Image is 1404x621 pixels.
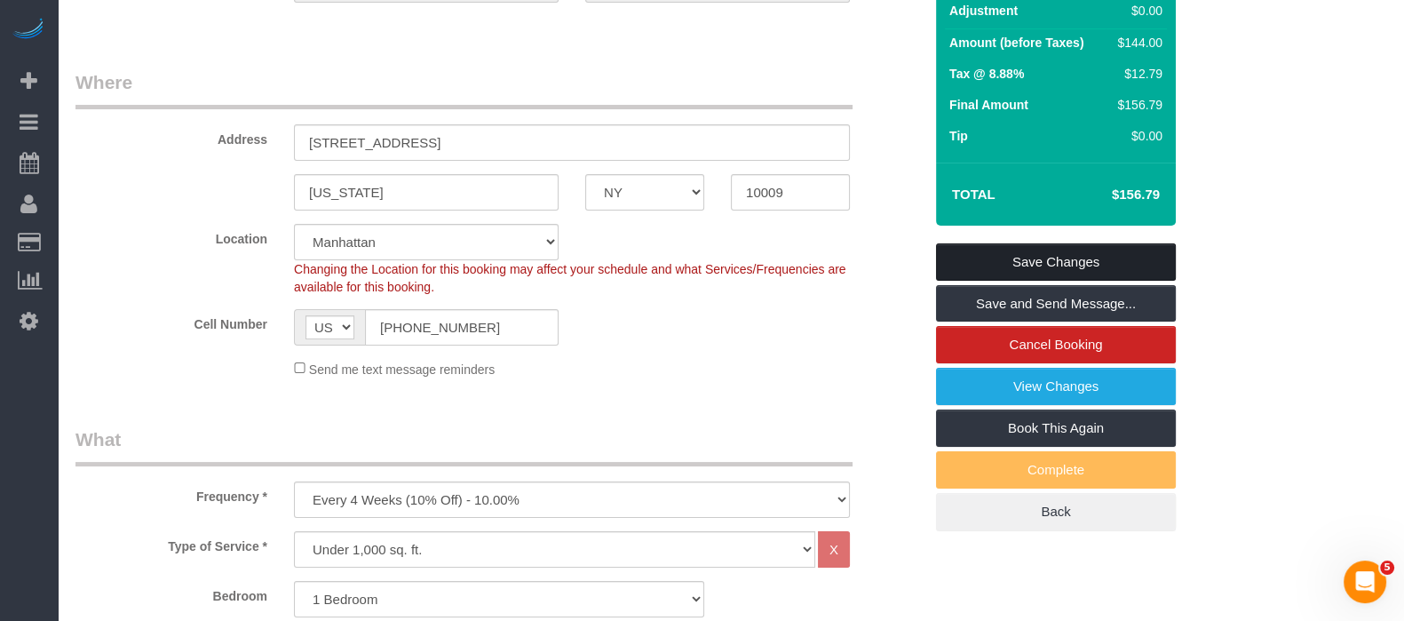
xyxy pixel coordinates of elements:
[1380,561,1394,575] span: 5
[62,309,281,333] label: Cell Number
[949,127,968,145] label: Tip
[936,326,1176,363] a: Cancel Booking
[949,96,1028,114] label: Final Amount
[365,309,559,346] input: Cell Number
[1110,65,1163,83] div: $12.79
[1110,127,1163,145] div: $0.00
[936,243,1176,281] a: Save Changes
[309,362,495,376] span: Send me text message reminders
[949,2,1018,20] label: Adjustment
[11,18,46,43] img: Automaid Logo
[294,262,846,294] span: Changing the Location for this booking may affect your schedule and what Services/Frequencies are...
[62,531,281,555] label: Type of Service *
[75,426,853,466] legend: What
[62,224,281,248] label: Location
[1110,2,1163,20] div: $0.00
[62,482,281,506] label: Frequency *
[936,493,1176,530] a: Back
[936,368,1176,405] a: View Changes
[1344,561,1386,603] iframe: Intercom live chat
[62,124,281,148] label: Address
[949,65,1024,83] label: Tax @ 8.88%
[1110,96,1163,114] div: $156.79
[294,174,559,211] input: City
[936,410,1176,447] a: Book This Again
[1110,34,1163,52] div: $144.00
[731,174,850,211] input: Zip Code
[62,581,281,605] label: Bedroom
[952,187,995,202] strong: Total
[1059,187,1160,203] h4: $156.79
[936,285,1176,322] a: Save and Send Message...
[949,34,1083,52] label: Amount (before Taxes)
[75,69,853,109] legend: Where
